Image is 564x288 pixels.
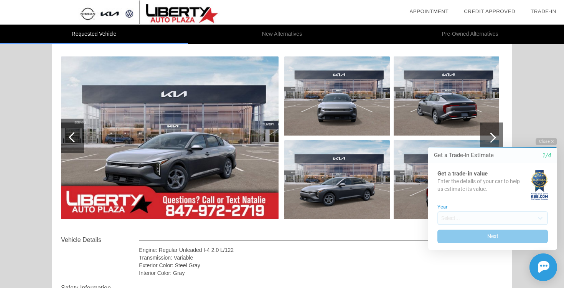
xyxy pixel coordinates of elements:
div: Transmission: Variable [139,254,501,262]
a: Trade-In [531,8,556,14]
img: image.aspx [394,56,499,136]
div: Interior Color: Gray [139,269,501,277]
div: Exterior Color: Steel Gray [139,262,501,269]
iframe: Chat Assistance [412,131,564,288]
img: image.aspx [284,56,390,136]
li: Pre-Owned Alternatives [376,25,564,44]
li: New Alternatives [188,25,376,44]
div: Engine: Regular Unleaded I-4 2.0 L/122 [139,246,501,254]
img: image.aspx [284,140,390,219]
a: Appointment [409,8,449,14]
img: image.aspx [61,56,279,219]
img: image.aspx [394,140,499,219]
div: Vehicle Details [61,235,139,245]
a: Credit Approved [464,8,515,14]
